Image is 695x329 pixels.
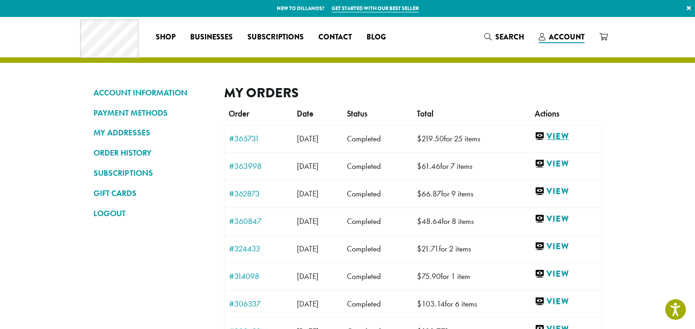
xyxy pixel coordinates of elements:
[297,134,318,144] span: [DATE]
[297,299,318,309] span: [DATE]
[229,190,288,198] a: #362873
[148,30,183,45] a: Shop
[156,32,175,43] span: Shop
[297,109,313,119] span: Date
[332,5,419,12] a: Get started with our best seller
[417,271,421,281] span: $
[412,152,530,180] td: for 7 items
[367,32,386,43] span: Blog
[535,131,596,142] a: View
[342,125,412,152] td: Completed
[297,189,318,199] span: [DATE]
[229,109,249,119] span: Order
[417,161,421,171] span: $
[93,145,210,161] a: ORDER HISTORY
[549,32,585,42] span: Account
[417,216,442,226] span: 48.64
[297,271,318,281] span: [DATE]
[535,296,596,307] a: View
[342,262,412,290] td: Completed
[417,216,421,226] span: $
[347,109,367,119] span: Status
[297,216,318,226] span: [DATE]
[297,244,318,254] span: [DATE]
[412,235,530,262] td: for 2 items
[417,244,439,254] span: 21.71
[229,217,288,225] a: #360847
[412,180,530,207] td: for 9 items
[412,125,530,152] td: for 25 items
[190,32,233,43] span: Businesses
[417,161,440,171] span: 61.46
[229,272,288,280] a: #314098
[342,290,412,318] td: Completed
[535,186,596,197] a: View
[495,32,524,42] span: Search
[93,105,210,121] a: PAYMENT METHODS
[224,85,602,101] h2: My Orders
[417,189,441,199] span: 66.87
[412,207,530,235] td: for 8 items
[535,241,596,252] a: View
[535,213,596,225] a: View
[342,180,412,207] td: Completed
[412,262,530,290] td: for 1 item
[477,29,531,45] a: Search
[93,165,210,181] a: SUBSCRIPTIONS
[417,244,421,254] span: $
[93,125,210,140] a: MY ADDRESSES
[535,268,596,280] a: View
[229,134,288,143] a: #365731
[417,109,433,119] span: Total
[417,134,444,144] span: 219.50
[417,299,445,309] span: 103.14
[417,271,441,281] span: 75.90
[93,185,210,201] a: GIFT CARDS
[342,207,412,235] td: Completed
[93,85,210,100] a: ACCOUNT INFORMATION
[297,161,318,171] span: [DATE]
[535,158,596,170] a: View
[417,189,421,199] span: $
[342,152,412,180] td: Completed
[229,300,288,308] a: #306337
[229,245,288,253] a: #324433
[229,162,288,170] a: #363998
[417,299,421,309] span: $
[93,206,210,221] a: LOGOUT
[535,109,559,119] span: Actions
[247,32,304,43] span: Subscriptions
[318,32,352,43] span: Contact
[412,290,530,318] td: for 6 items
[342,235,412,262] td: Completed
[417,134,421,144] span: $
